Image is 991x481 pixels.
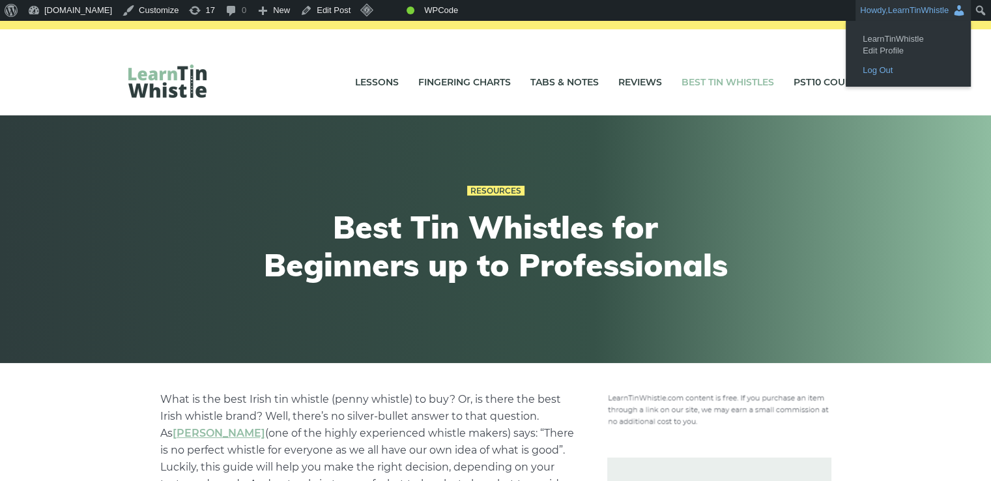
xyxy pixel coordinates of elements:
[863,40,954,52] span: Edit Profile
[256,209,736,284] h1: Best Tin Whistles for Beginners up to Professionals
[407,7,414,14] div: Good
[173,427,265,439] a: undefined (opens in a new tab)
[128,65,207,98] img: LearnTinWhistle.com
[355,66,399,99] a: Lessons
[682,66,774,99] a: Best Tin Whistles
[607,391,831,426] img: disclosure
[467,186,524,196] a: Resources
[618,66,662,99] a: Reviews
[846,21,971,87] ul: Howdy, LearnTinWhistle
[530,66,599,99] a: Tabs & Notes
[888,5,949,15] span: LearnTinWhistle
[794,66,863,99] a: PST10 CourseNew
[418,66,511,99] a: Fingering Charts
[863,29,954,40] span: LearnTinWhistle
[856,62,960,79] a: Log Out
